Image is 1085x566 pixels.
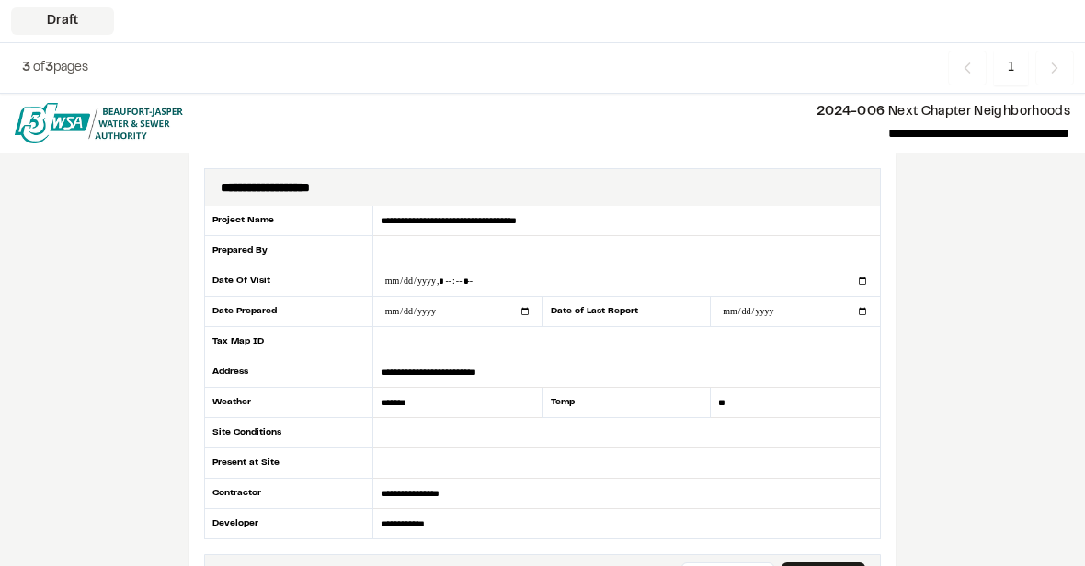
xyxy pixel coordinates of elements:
[542,297,712,327] div: Date of Last Report
[15,103,183,143] img: file
[198,102,1070,122] p: Next Chapter Neighborhoods
[204,327,373,357] div: Tax Map ID
[542,388,712,418] div: Temp
[204,357,373,388] div: Address
[11,7,114,35] div: Draft
[204,297,373,327] div: Date Prepared
[45,62,53,74] span: 3
[948,51,1074,85] nav: Navigation
[204,448,373,479] div: Present at Site
[817,107,885,118] span: 2024-006
[994,51,1028,85] span: 1
[22,62,30,74] span: 3
[204,418,373,448] div: Site Conditions
[204,236,373,266] div: Prepared By
[204,479,373,509] div: Contractor
[22,58,88,78] p: of pages
[204,509,373,538] div: Developer
[204,388,373,418] div: Weather
[204,266,373,297] div: Date Of Visit
[204,206,373,236] div: Project Name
